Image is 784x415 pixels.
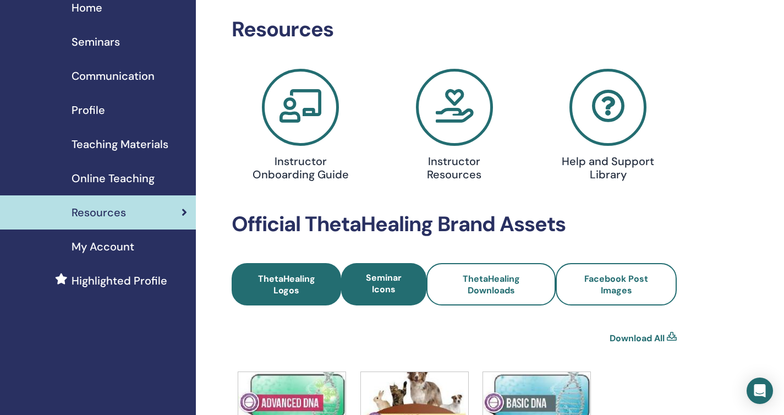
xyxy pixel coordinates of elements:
h2: Resources [232,17,677,42]
span: My Account [72,238,134,255]
h4: Instructor Resources [405,155,503,181]
span: Communication [72,68,155,84]
h4: Help and Support Library [559,155,657,181]
div: Open Intercom Messenger [747,378,773,404]
a: Download All [610,332,665,345]
span: Seminars [72,34,120,50]
a: Facebook Post Images [556,263,677,305]
span: Highlighted Profile [72,272,167,289]
span: Facebook Post Images [584,273,648,296]
span: Teaching Materials [72,136,168,152]
span: Resources [72,204,126,221]
h4: Instructor Onboarding Guide [251,155,350,181]
span: Seminar Icons [366,272,402,295]
span: ThetaHealing Logos [246,273,326,296]
a: Seminar Icons [341,263,426,305]
h2: Official ThetaHealing Brand Assets [232,212,677,237]
span: Profile [72,102,105,118]
a: Instructor Onboarding Guide [230,69,371,185]
a: ThetaHealing Logos [232,263,341,305]
a: Help and Support Library [538,69,678,185]
a: Instructor Resources [384,69,525,185]
span: ThetaHealing Downloads [463,273,520,296]
a: ThetaHealing Downloads [426,263,556,305]
span: Online Teaching [72,170,155,187]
